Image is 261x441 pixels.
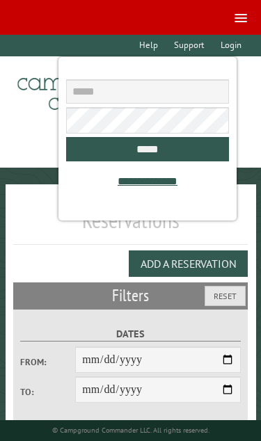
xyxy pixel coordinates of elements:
button: Add a Reservation [129,250,248,277]
a: Support [168,35,211,56]
small: © Campground Commander LLC. All rights reserved. [52,426,209,435]
label: From: [20,355,75,369]
button: Reset [205,286,246,306]
h1: Reservations [13,207,248,245]
label: Dates [20,326,241,342]
a: Login [214,35,248,56]
h2: Filters [13,282,248,309]
label: To: [20,385,75,399]
img: Campground Commander [13,62,187,116]
a: Help [133,35,165,56]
